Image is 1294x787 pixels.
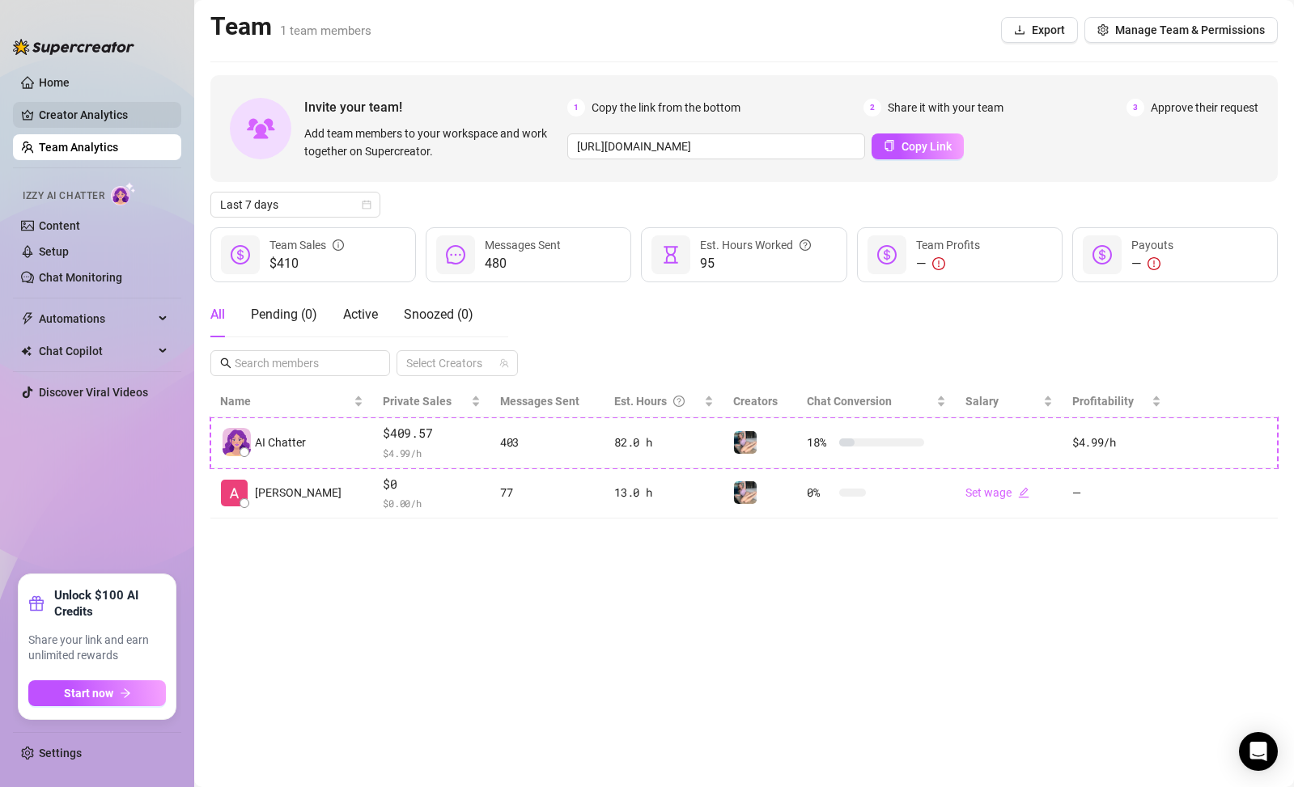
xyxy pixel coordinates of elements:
input: Search members [235,354,367,372]
span: AI Chatter [255,434,306,451]
span: Add team members to your workspace and work together on Supercreator. [304,125,561,160]
button: Copy Link [872,133,964,159]
div: — [1131,254,1173,273]
img: Autumn [734,481,757,504]
span: Share it with your team [888,99,1003,116]
img: Autumn [734,431,757,454]
span: 3 [1126,99,1144,116]
span: Copy the link from the bottom [592,99,740,116]
span: calendar [362,200,371,209]
span: $410 [269,254,344,273]
span: Start now [64,687,113,700]
a: Set wageedit [965,486,1029,499]
div: — [916,254,980,273]
span: exclamation-circle [932,257,945,270]
span: 18 % [807,434,833,451]
span: question-circle [800,236,811,254]
div: Est. Hours [614,392,701,410]
div: 403 [500,434,595,451]
span: team [499,358,509,368]
span: Team Profits [916,239,980,252]
span: Salary [965,395,999,408]
span: $ 4.99 /h [383,445,481,461]
span: exclamation-circle [1148,257,1160,270]
button: Start nowarrow-right [28,680,166,706]
span: Messages Sent [485,239,561,252]
span: Invite your team! [304,97,567,117]
span: gift [28,595,45,611]
span: $ 0.00 /h [383,495,481,511]
a: Team Analytics [39,141,118,154]
span: thunderbolt [21,312,34,325]
img: AI Chatter [111,182,136,205]
div: 77 [500,484,595,501]
img: Chat Copilot [21,345,32,357]
span: question-circle [673,392,685,410]
span: setting [1097,24,1109,36]
span: Name [220,392,350,410]
span: 95 [700,254,811,273]
a: Chat Monitoring [39,271,122,284]
span: Chat Conversion [807,395,892,408]
div: $4.99 /h [1072,434,1161,451]
span: dollar-circle [231,245,250,264]
span: $0 [383,475,481,494]
img: izzy-ai-chatter-avatar-DDCN_rTZ.svg [223,428,251,456]
span: Izzy AI Chatter [23,188,104,204]
span: Automations [39,306,154,332]
button: Export [1001,17,1078,43]
span: Chat Copilot [39,338,154,364]
th: Creators [723,386,797,417]
span: 0 % [807,484,833,501]
th: Name [210,386,373,417]
span: $409.57 [383,424,481,443]
span: Last 7 days [220,193,371,217]
span: dollar-circle [1092,245,1112,264]
span: Approve their request [1151,99,1258,116]
span: edit [1018,487,1029,498]
img: Autumn Moon [221,480,248,506]
span: message [446,245,465,264]
span: hourglass [661,245,681,264]
span: 480 [485,254,561,273]
span: [PERSON_NAME] [255,484,342,501]
span: Active [343,307,378,322]
a: Content [39,219,80,232]
a: Creator Analytics [39,102,168,128]
span: Payouts [1131,239,1173,252]
span: 1 [567,99,585,116]
h2: Team [210,11,371,42]
span: search [220,358,231,369]
strong: Unlock $100 AI Credits [54,587,166,620]
td: — [1063,468,1171,519]
span: Export [1032,23,1065,36]
span: Share your link and earn unlimited rewards [28,633,166,664]
div: 13.0 h [614,484,714,501]
div: Team Sales [269,236,344,254]
span: Copy Link [902,140,952,153]
span: download [1014,24,1025,36]
div: 82.0 h [614,434,714,451]
span: 1 team members [280,23,371,38]
span: Manage Team & Permissions [1115,23,1265,36]
span: copy [884,140,895,151]
span: Private Sales [383,395,452,408]
span: Snoozed ( 0 ) [404,307,473,322]
span: dollar-circle [877,245,897,264]
div: Est. Hours Worked [700,236,811,254]
img: logo-BBDzfeDw.svg [13,39,134,55]
span: 2 [863,99,881,116]
span: arrow-right [120,688,131,699]
button: Manage Team & Permissions [1084,17,1278,43]
a: Settings [39,747,82,759]
a: Home [39,76,70,89]
a: Setup [39,245,69,258]
span: Messages Sent [500,395,579,408]
a: Discover Viral Videos [39,386,148,399]
div: All [210,305,225,324]
div: Pending ( 0 ) [251,305,317,324]
div: Open Intercom Messenger [1239,732,1278,771]
span: Profitability [1072,395,1134,408]
span: info-circle [333,236,344,254]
